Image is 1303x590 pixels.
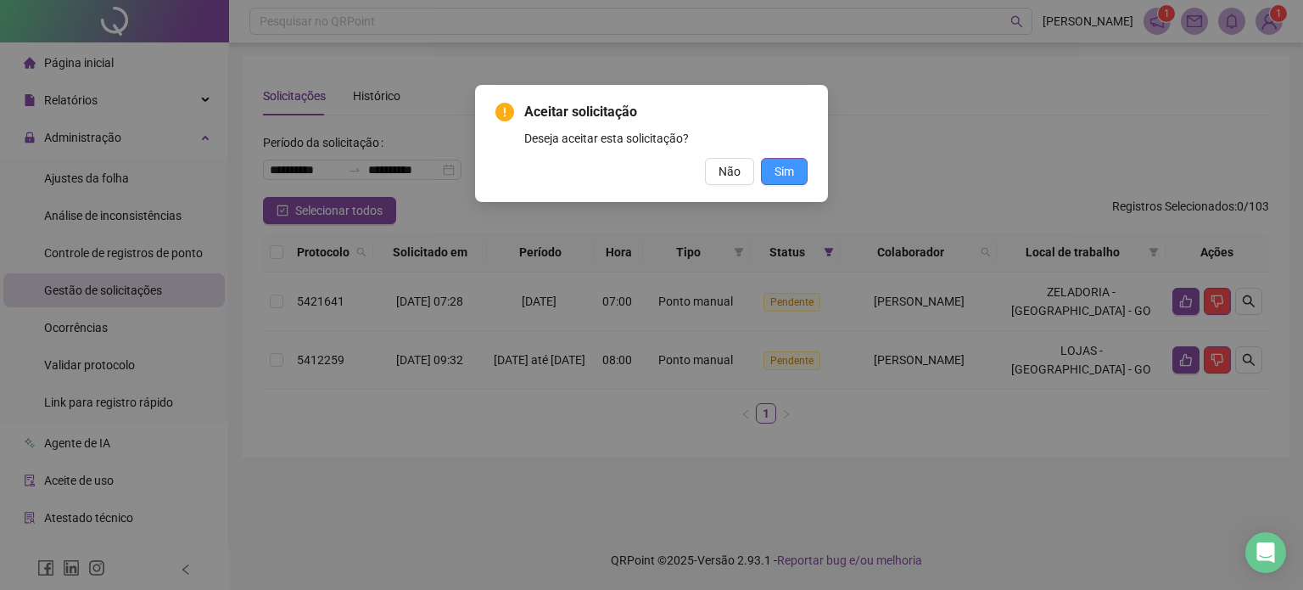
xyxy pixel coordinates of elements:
[761,158,808,185] button: Sim
[524,102,808,122] span: Aceitar solicitação
[775,162,794,181] span: Sim
[524,129,808,148] div: Deseja aceitar esta solicitação?
[719,162,741,181] span: Não
[705,158,754,185] button: Não
[1245,532,1286,573] div: Open Intercom Messenger
[495,103,514,121] span: exclamation-circle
